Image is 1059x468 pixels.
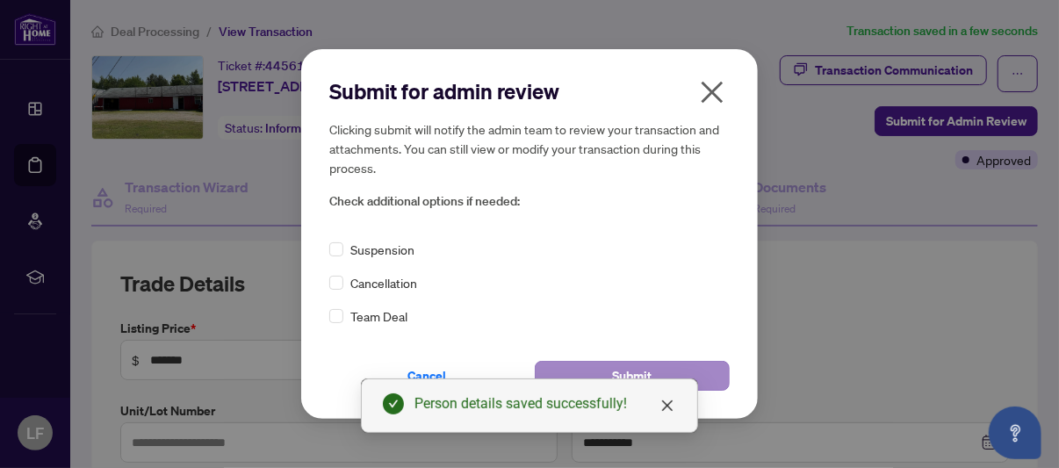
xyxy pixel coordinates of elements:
[329,77,730,105] h2: Submit for admin review
[535,361,730,391] button: Submit
[329,361,524,391] button: Cancel
[350,306,407,326] span: Team Deal
[407,362,446,390] span: Cancel
[329,119,730,177] h5: Clicking submit will notify the admin team to review your transaction and attachments. You can st...
[383,393,404,414] span: check-circle
[658,396,677,415] a: Close
[660,399,674,413] span: close
[329,191,730,212] span: Check additional options if needed:
[414,393,676,414] div: Person details saved successfully!
[698,78,726,106] span: close
[350,273,417,292] span: Cancellation
[613,362,652,390] span: Submit
[350,240,414,259] span: Suspension
[989,407,1041,459] button: Open asap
